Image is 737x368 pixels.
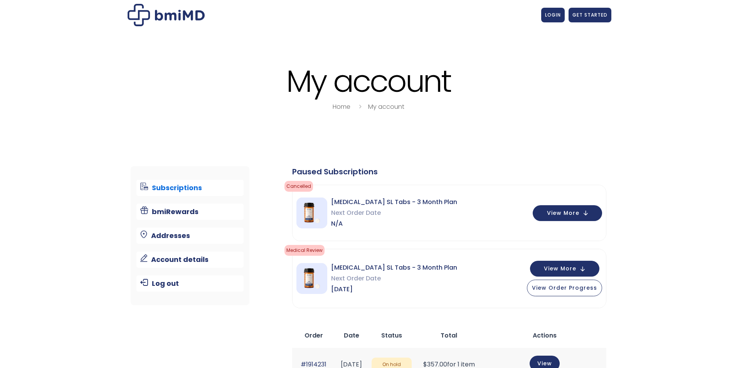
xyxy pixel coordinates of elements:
[381,331,402,340] span: Status
[296,198,327,228] img: Sermorelin SL Tabs - 3 Month Plan
[284,181,313,192] span: cancelled
[530,261,599,277] button: View More
[545,12,561,18] span: LOGIN
[128,4,205,26] img: My account
[527,280,602,296] button: View Order Progress
[331,208,457,218] span: Next Order Date
[136,204,244,220] a: bmiRewards
[131,166,250,305] nav: Account pages
[136,275,244,292] a: Log out
[533,205,602,221] button: View More
[441,331,457,340] span: Total
[572,12,607,18] span: GET STARTED
[533,331,557,340] span: Actions
[344,331,359,340] span: Date
[547,211,579,216] span: View More
[541,8,565,22] a: LOGIN
[331,284,457,295] span: [DATE]
[331,218,457,229] span: N/A
[305,331,323,340] span: Order
[331,197,457,208] span: [MEDICAL_DATA] SL Tabs - 3 Month Plan
[292,166,606,177] div: Paused Subscriptions
[331,273,457,284] span: Next Order Date
[333,102,350,111] a: Home
[532,284,597,292] span: View Order Progress
[544,266,576,271] span: View More
[126,65,611,98] h1: My account
[284,245,325,256] span: Medical Review
[368,102,404,111] a: My account
[569,8,611,22] a: GET STARTED
[296,263,327,294] img: Sermorelin SL Tabs - 3 Month Plan
[136,252,244,268] a: Account details
[356,102,364,111] i: breadcrumbs separator
[136,180,244,196] a: Subscriptions
[136,228,244,244] a: Addresses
